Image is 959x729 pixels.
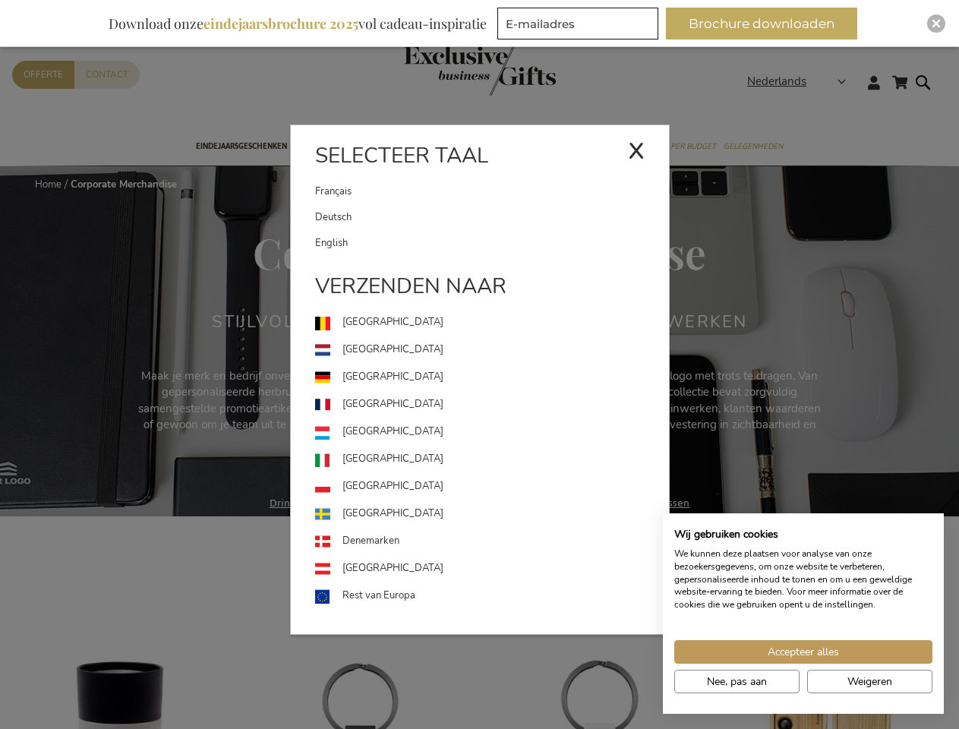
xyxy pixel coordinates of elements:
[315,418,669,446] a: [GEOGRAPHIC_DATA]
[666,8,857,39] button: Brochure downloaden
[497,8,658,39] input: E-mailadres
[315,178,628,204] a: Français
[707,674,767,690] span: Nee, pas aan
[674,548,932,611] p: We kunnen deze plaatsen voor analyse van onze bezoekersgegevens, om onze website te verbeteren, g...
[315,309,669,336] a: [GEOGRAPHIC_DATA]
[315,446,669,473] a: [GEOGRAPHIC_DATA]
[927,14,945,33] div: Close
[102,8,494,39] div: Download onze vol cadeau-inspiratie
[315,500,669,528] a: [GEOGRAPHIC_DATA]
[315,204,669,230] a: Deutsch
[315,230,669,256] a: English
[628,126,645,172] div: x
[291,271,669,309] div: Verzenden naar
[674,640,932,664] button: Accepteer alle cookies
[807,670,932,693] button: Alle cookies weigeren
[315,336,669,364] a: [GEOGRAPHIC_DATA]
[315,555,669,582] a: [GEOGRAPHIC_DATA]
[315,528,669,555] a: Denemarken
[203,14,358,33] b: eindejaarsbrochure 2025
[847,674,892,690] span: Weigeren
[497,8,663,44] form: marketing offers and promotions
[291,140,669,178] div: Selecteer taal
[315,473,669,500] a: [GEOGRAPHIC_DATA]
[768,644,839,660] span: Accepteer alles
[932,19,941,28] img: Close
[315,391,669,418] a: [GEOGRAPHIC_DATA]
[674,528,932,541] h2: Wij gebruiken cookies
[315,364,669,391] a: [GEOGRAPHIC_DATA]
[674,670,800,693] button: Pas cookie voorkeuren aan
[315,582,669,610] a: Rest van Europa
